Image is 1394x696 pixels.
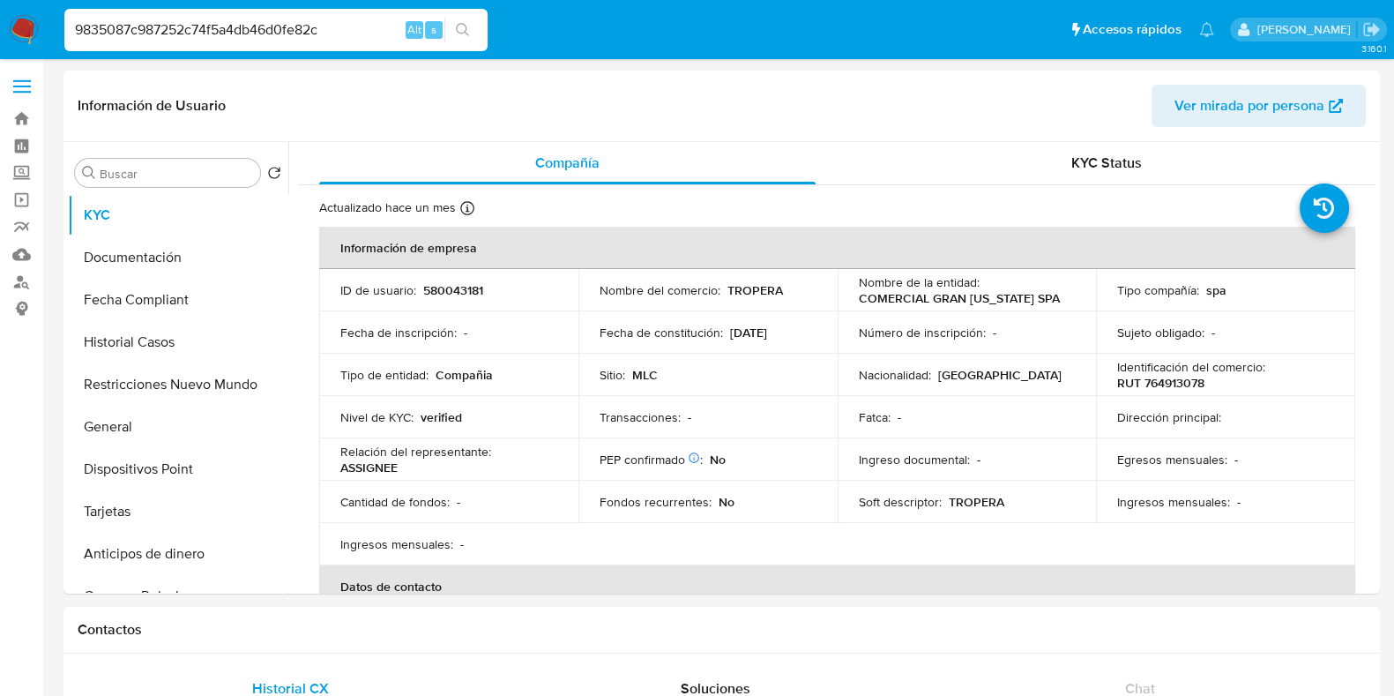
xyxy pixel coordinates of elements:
button: KYC [68,194,288,236]
button: Anticipos de dinero [68,533,288,575]
p: Fatca : [859,409,891,425]
p: - [977,452,980,468]
button: Buscar [82,166,96,180]
p: - [460,536,464,552]
p: Actualizado hace un mes [319,199,456,216]
button: Tarjetas [68,490,288,533]
p: Número de inscripción : [859,325,986,341]
p: Ingreso documental : [859,452,970,468]
p: Egresos mensuales : [1117,452,1227,468]
button: Historial Casos [68,321,288,363]
span: Compañía [535,153,600,173]
button: Volver al orden por defecto [267,166,281,185]
p: PEP confirmado : [600,452,703,468]
span: Accesos rápidos [1083,20,1182,39]
p: TROPERA [727,282,783,298]
p: [GEOGRAPHIC_DATA] [938,367,1062,383]
p: No [719,494,734,510]
button: Restricciones Nuevo Mundo [68,363,288,406]
p: Dirección principal : [1117,409,1221,425]
p: - [688,409,691,425]
p: verified [421,409,462,425]
p: MLC [632,367,658,383]
p: camilafernanda.paredessaldano@mercadolibre.cl [1256,21,1356,38]
p: Fecha de constitución : [600,325,723,341]
span: KYC Status [1071,153,1142,173]
p: TROPERA [949,494,1004,510]
p: Sitio : [600,367,625,383]
button: Ver mirada por persona [1152,85,1366,127]
p: Ingresos mensuales : [1117,494,1230,510]
p: Relación del representante : [340,444,491,460]
p: Transacciones : [600,409,681,425]
button: search-icon [444,18,481,42]
p: [DATE] [730,325,767,341]
span: Ver mirada por persona [1174,85,1324,127]
p: - [1234,452,1238,468]
span: Alt [407,21,421,38]
p: ID de usuario : [340,282,416,298]
button: Dispositivos Point [68,448,288,490]
p: Compañia [436,367,493,383]
p: Identificación del comercio : [1117,359,1265,375]
p: spa [1206,282,1226,298]
p: Fondos recurrentes : [600,494,712,510]
p: - [993,325,996,341]
h1: Contactos [78,621,1366,639]
p: Tipo compañía : [1117,282,1199,298]
p: - [898,409,901,425]
p: COMERCIAL GRAN [US_STATE] SPA [859,290,1060,306]
a: Salir [1362,20,1381,39]
p: Soft descriptor : [859,494,942,510]
p: - [1211,325,1215,341]
p: 580043181 [423,282,483,298]
p: ASSIGNEE [340,460,398,475]
input: Buscar usuario o caso... [64,19,488,41]
button: Cruces y Relaciones [68,575,288,617]
button: Fecha Compliant [68,279,288,321]
p: Nombre de la entidad : [859,274,980,290]
p: Nivel de KYC : [340,409,414,425]
span: s [431,21,436,38]
p: - [457,494,460,510]
button: General [68,406,288,448]
p: - [1237,494,1241,510]
button: Documentación [68,236,288,279]
p: No [710,452,726,468]
p: Tipo de entidad : [340,367,429,383]
p: Nombre del comercio : [600,282,720,298]
p: Ingresos mensuales : [340,536,453,552]
a: Notificaciones [1199,22,1214,37]
p: Fecha de inscripción : [340,325,457,341]
p: RUT 764913078 [1117,375,1204,391]
h1: Información de Usuario [78,97,226,115]
p: - [464,325,467,341]
th: Información de empresa [319,227,1355,269]
input: Buscar [100,166,253,182]
p: Sujeto obligado : [1117,325,1204,341]
th: Datos de contacto [319,565,1355,608]
p: Nacionalidad : [859,367,931,383]
p: Cantidad de fondos : [340,494,450,510]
